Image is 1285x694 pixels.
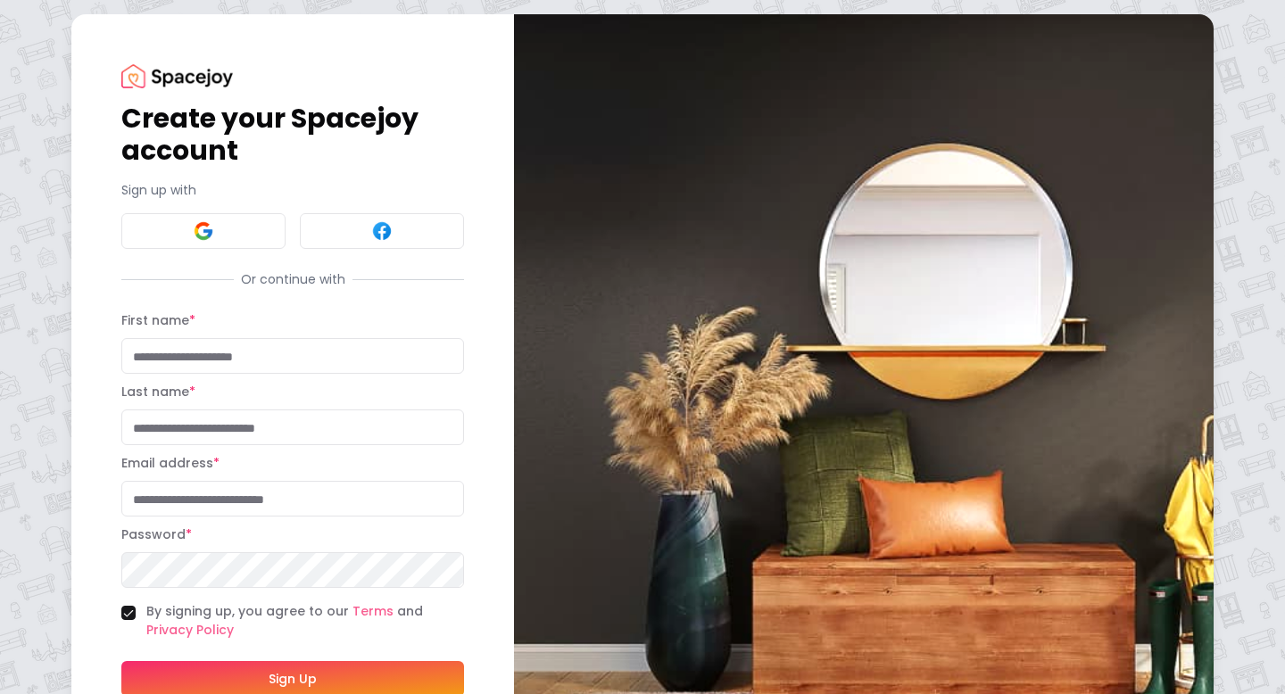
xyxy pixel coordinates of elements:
[121,454,220,472] label: Email address
[146,621,234,639] a: Privacy Policy
[371,220,393,242] img: Facebook signin
[352,602,394,620] a: Terms
[146,602,464,640] label: By signing up, you agree to our and
[193,220,214,242] img: Google signin
[121,311,195,329] label: First name
[121,525,192,543] label: Password
[234,270,352,288] span: Or continue with
[121,64,233,88] img: Spacejoy Logo
[121,383,195,401] label: Last name
[121,181,464,199] p: Sign up with
[121,103,464,167] h1: Create your Spacejoy account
